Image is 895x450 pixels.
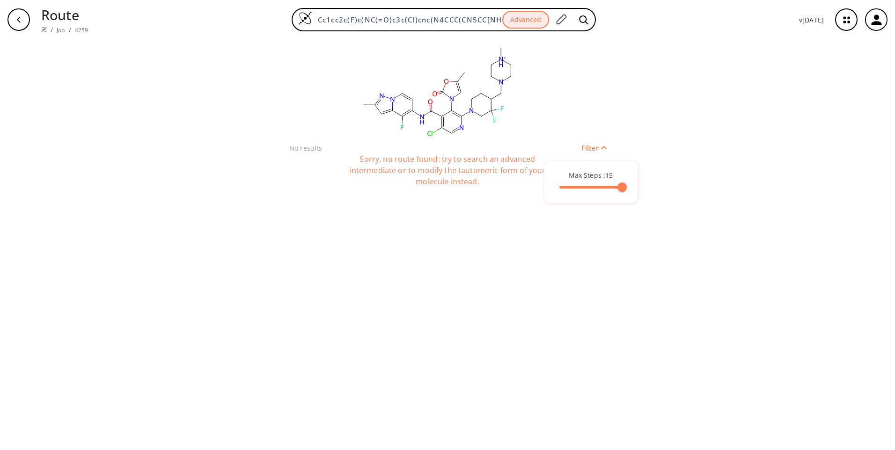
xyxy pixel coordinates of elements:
input: Enter SMILES [312,15,502,24]
p: v [DATE] [799,15,824,25]
a: Job [57,26,65,34]
img: Spaya logo [41,27,47,32]
p: Route [41,5,88,25]
a: 4259 [75,26,88,34]
p: Max Steps : 15 [569,170,613,180]
button: Advanced [502,11,549,29]
li: / [51,25,53,35]
img: Logo Spaya [298,11,312,25]
li: / [69,25,71,35]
